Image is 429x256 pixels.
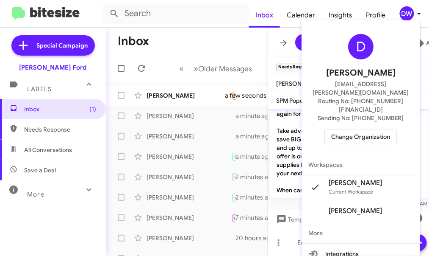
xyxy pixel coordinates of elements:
div: D [348,34,374,59]
span: [EMAIL_ADDRESS][PERSON_NAME][DOMAIN_NAME] [312,80,410,97]
span: Workspaces [302,155,420,175]
span: Current Workspace [329,188,373,195]
span: [PERSON_NAME] [329,207,382,215]
span: More [302,223,420,243]
button: Change Organization [324,129,397,144]
span: Sending No: [PHONE_NUMBER] [318,114,404,122]
span: [PERSON_NAME] [329,179,382,187]
span: [PERSON_NAME] [326,66,396,80]
span: Change Organization [331,129,390,144]
span: Routing No: [PHONE_NUMBER][FINANCIAL_ID] [312,97,410,114]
